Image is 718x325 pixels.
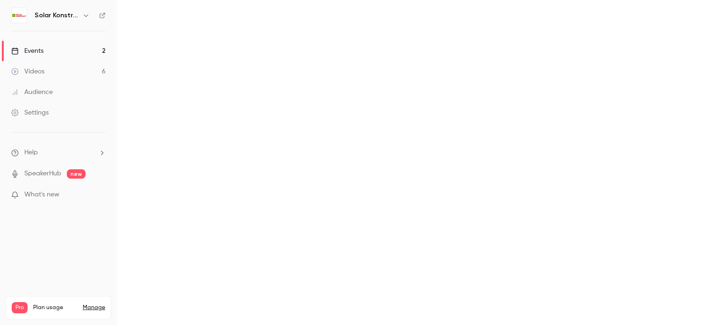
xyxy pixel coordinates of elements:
[67,169,86,179] span: new
[12,302,28,313] span: Pro
[11,148,106,158] li: help-dropdown-opener
[11,87,53,97] div: Audience
[24,169,61,179] a: SpeakerHub
[33,304,77,311] span: Plan usage
[11,67,44,76] div: Videos
[12,8,27,23] img: Solar Konstrukt Kft.
[83,304,105,311] a: Manage
[24,148,38,158] span: Help
[11,46,43,56] div: Events
[35,11,79,20] h6: Solar Konstrukt Kft.
[24,190,59,200] span: What's new
[11,108,49,117] div: Settings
